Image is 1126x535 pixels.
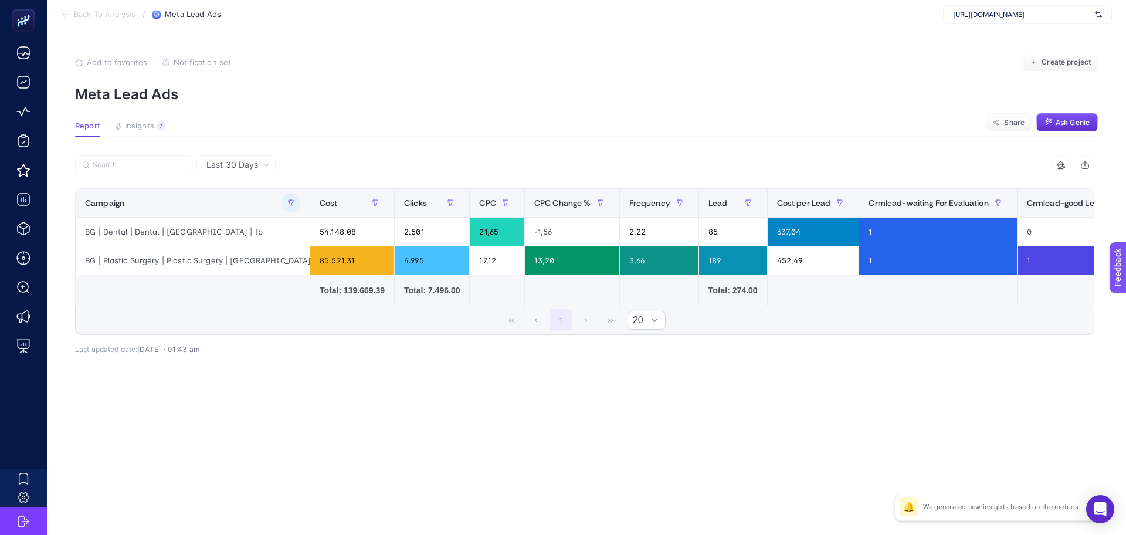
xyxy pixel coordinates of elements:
span: Insights [125,121,154,131]
span: Back To Analysis [74,10,135,19]
img: svg%3e [1095,9,1102,21]
span: Campaign [85,198,124,208]
span: Crmlead-waiting For Evaluation [869,198,988,208]
span: Last 30 Days [206,159,258,171]
div: 1 [859,246,1016,275]
button: Create project [1023,53,1098,72]
div: 2,22 [620,218,698,246]
span: Share [1004,118,1025,127]
span: Cost per Lead [777,198,831,208]
div: 85.521,31 [310,246,394,275]
button: 1 [550,309,572,331]
div: 21,65 [470,218,524,246]
div: 4.995 [395,246,469,275]
p: Meta Lead Ads [75,86,1098,103]
div: 85 [699,218,767,246]
span: Feedback [7,4,45,13]
span: Report [75,121,100,131]
div: 189 [699,246,767,275]
div: 54.148,08 [310,218,394,246]
div: BG | Plastic Surgery | Plastic Surgery | [GEOGRAPHIC_DATA] | fb [76,246,310,275]
div: Open Intercom Messenger [1086,495,1114,523]
div: Total: 274.00 [708,285,758,296]
span: Crmlead-good Lead [1027,198,1104,208]
div: 1 [859,218,1016,246]
span: Frequency [629,198,670,208]
span: CPC Change % [534,198,591,208]
div: 13,20 [525,246,619,275]
button: Notification set [162,57,231,67]
button: Add to favorites [75,57,147,67]
div: 17,12 [470,246,524,275]
span: / [143,9,145,19]
button: Ask Genie [1036,113,1098,132]
button: Share [986,113,1032,132]
div: 2.501 [395,218,469,246]
div: Total: 7.496.00 [404,285,460,296]
div: 452,49 [768,246,859,275]
span: Clicks [404,198,427,208]
div: 2 [157,121,165,131]
span: CPC [479,198,496,208]
span: Cost [320,198,338,208]
input: Search [93,161,185,170]
span: Ask Genie [1056,118,1090,127]
span: [URL][DOMAIN_NAME] [953,10,1090,19]
div: Last 30 Days [75,174,1094,354]
span: Last updated date: [75,345,137,354]
span: Rows per page [628,311,643,329]
span: [DATE]・01:43 am [137,345,199,354]
span: Meta Lead Ads [165,10,221,19]
span: Lead [708,198,728,208]
span: Add to favorites [87,57,147,67]
span: Notification set [174,57,231,67]
div: Total: 139.669.39 [320,285,385,296]
div: BG | Dental | Dental | [GEOGRAPHIC_DATA] | fb [76,218,310,246]
div: 637,04 [768,218,859,246]
span: Create project [1042,57,1091,67]
div: 3,66 [620,246,698,275]
div: -1,56 [525,218,619,246]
